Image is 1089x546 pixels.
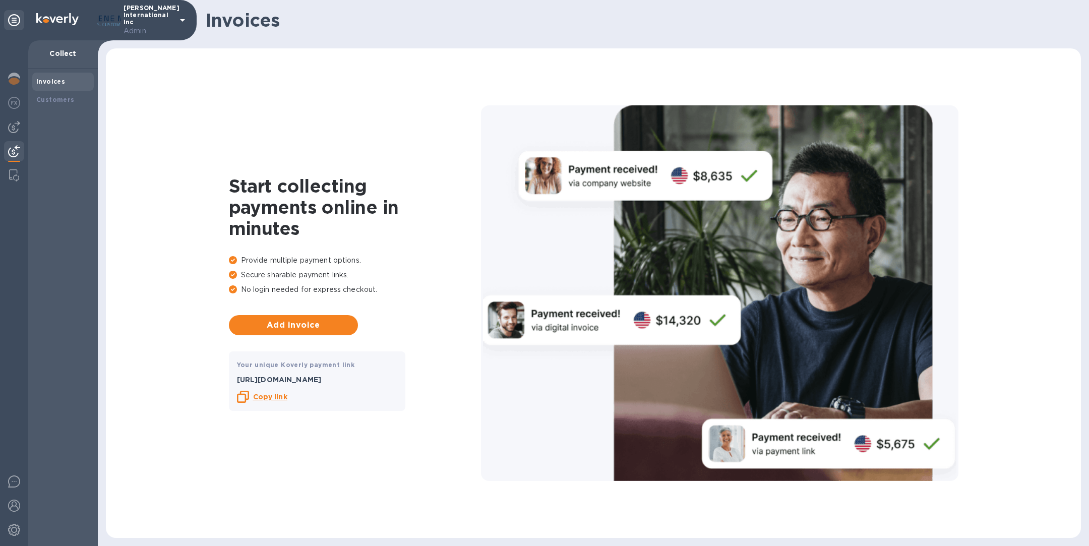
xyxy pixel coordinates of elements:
p: [PERSON_NAME] International Inc [124,5,174,36]
p: [URL][DOMAIN_NAME] [237,375,397,385]
p: Admin [124,26,174,36]
div: Unpin categories [4,10,24,30]
button: Add invoice [229,315,358,335]
img: Logo [36,13,79,25]
b: Invoices [36,78,65,85]
h1: Start collecting payments online in minutes [229,175,481,239]
span: Add invoice [237,319,350,331]
p: Provide multiple payment options. [229,255,481,266]
h1: Invoices [206,10,1073,31]
p: Collect [36,48,90,58]
b: Your unique Koverly payment link [237,361,355,369]
b: Customers [36,96,75,103]
b: Copy link [253,393,287,401]
p: No login needed for express checkout. [229,284,481,295]
img: Foreign exchange [8,97,20,109]
p: Secure sharable payment links. [229,270,481,280]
